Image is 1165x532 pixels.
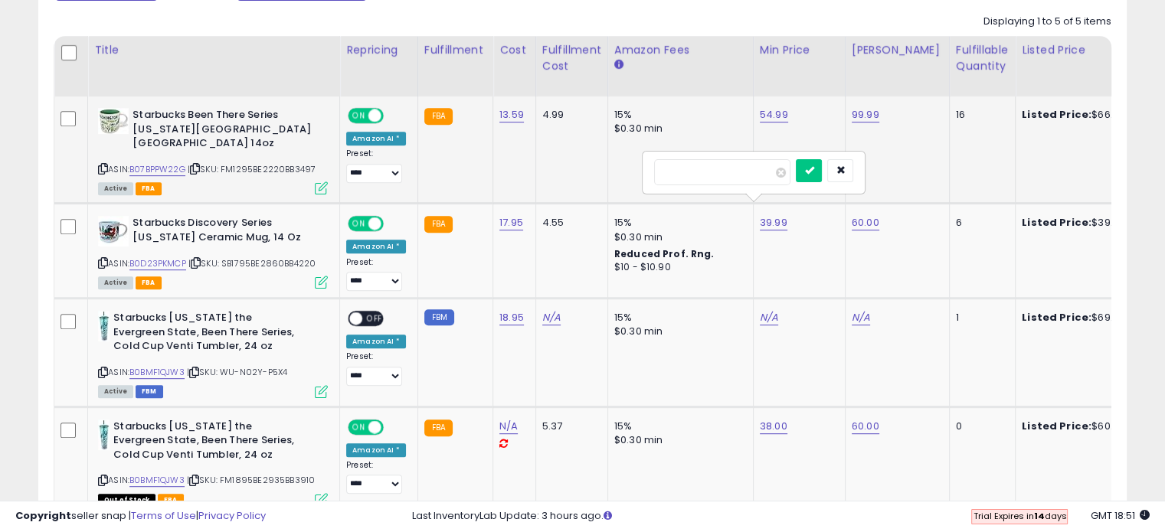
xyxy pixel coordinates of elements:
div: $10 - $10.90 [614,261,741,274]
div: $60.00 [1022,419,1149,433]
div: Amazon Fees [614,42,747,58]
a: N/A [852,310,870,325]
span: OFF [362,312,387,325]
div: Amazon AI * [346,240,406,253]
small: Amazon Fees. [614,58,623,72]
a: B07BPPW22G [129,163,185,176]
b: Starbucks Discovery Series [US_STATE] Ceramic Mug, 14 Oz [133,216,319,248]
div: $66.55 [1022,108,1149,122]
div: [PERSON_NAME] [852,42,943,58]
div: Displaying 1 to 5 of 5 items [983,15,1111,29]
a: B0BMF1QJW3 [129,366,185,379]
div: Preset: [346,351,406,386]
span: FBA [136,182,162,195]
span: | SKU: WU-N02Y-P5X4 [187,366,287,378]
a: Terms of Use [131,508,196,523]
b: Listed Price: [1022,107,1091,122]
div: Amazon AI * [346,443,406,457]
div: 4.55 [542,216,596,230]
div: 0 [956,419,1003,433]
a: N/A [499,419,518,434]
span: OFF [381,217,406,230]
div: seller snap | | [15,509,266,524]
b: Starbucks [US_STATE] the Evergreen State, Been There Series, Cold Cup Venti Tumbler, 24 oz [113,311,299,357]
span: All listings currently available for purchase on Amazon [98,276,133,289]
div: $0.30 min [614,230,741,244]
div: 1 [956,311,1003,325]
a: 18.95 [499,310,524,325]
div: Last InventoryLab Update: 3 hours ago. [412,509,1150,524]
div: ASIN: [98,108,328,193]
div: Min Price [760,42,839,58]
div: 15% [614,216,741,230]
div: 15% [614,108,741,122]
a: 38.00 [760,419,787,434]
img: 410xJyJShtL._SL40_.jpg [98,108,129,134]
b: Starbucks [US_STATE] the Evergreen State, Been There Series, Cold Cup Venti Tumbler, 24 oz [113,419,299,466]
b: 14 [1033,510,1044,522]
div: 6 [956,216,1003,230]
div: $69.99 [1022,311,1149,325]
div: 15% [614,419,741,433]
a: Privacy Policy [198,508,266,523]
div: Preset: [346,149,406,183]
span: OFF [381,420,406,433]
div: 16 [956,108,1003,122]
b: Listed Price: [1022,215,1091,230]
b: Listed Price: [1022,419,1091,433]
span: FBA [136,276,162,289]
div: Fulfillment [424,42,486,58]
div: Fulfillable Quantity [956,42,1009,74]
div: Cost [499,42,529,58]
div: ASIN: [98,216,328,287]
div: 15% [614,311,741,325]
div: $0.30 min [614,325,741,338]
a: 99.99 [852,107,879,122]
a: 60.00 [852,215,879,230]
a: B0D23PKMCP [129,257,186,270]
span: ON [349,217,368,230]
img: 41wyW-k9utL._SL40_.jpg [98,419,110,450]
span: ON [349,109,368,122]
div: $39.99 [1022,216,1149,230]
a: 60.00 [852,419,879,434]
a: 39.99 [760,215,787,230]
div: Preset: [346,257,406,292]
a: 54.99 [760,107,788,122]
div: Amazon AI * [346,132,406,145]
span: Trial Expires in days [973,510,1066,522]
span: OFF [381,109,406,122]
div: Title [94,42,333,58]
small: FBA [424,419,453,436]
div: Preset: [346,460,406,494]
b: Starbucks Been There Series [US_STATE][GEOGRAPHIC_DATA] [GEOGRAPHIC_DATA] 14oz [133,108,319,155]
a: N/A [542,310,561,325]
span: ON [349,420,368,433]
b: Reduced Prof. Rng. [614,247,715,260]
span: | SKU: FM1295BE2220BB3497 [188,163,316,175]
div: Repricing [346,42,411,58]
b: Listed Price: [1022,310,1091,325]
a: 13.59 [499,107,524,122]
small: FBA [424,108,453,125]
div: 5.37 [542,419,596,433]
div: $0.30 min [614,433,741,447]
strong: Copyright [15,508,71,523]
small: FBA [424,216,453,233]
span: | SKU: SB1795BE2860BB4220 [188,257,316,269]
img: 41wyW-k9utL._SL40_.jpg [98,311,110,341]
span: FBM [136,385,163,398]
span: All listings currently available for purchase on Amazon [98,385,133,398]
div: Listed Price [1022,42,1154,58]
div: 4.99 [542,108,596,122]
a: 17.95 [499,215,523,230]
small: FBM [424,309,454,325]
a: B0BMF1QJW3 [129,474,185,487]
div: Fulfillment Cost [542,42,601,74]
div: $0.30 min [614,122,741,135]
span: | SKU: FM1895BE2935BB3910 [187,474,315,486]
div: ASIN: [98,311,328,396]
img: 41JOXnMrEeL._SL40_.jpg [98,216,129,246]
span: 2025-09-15 18:51 GMT [1091,508,1150,523]
a: N/A [760,310,778,325]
